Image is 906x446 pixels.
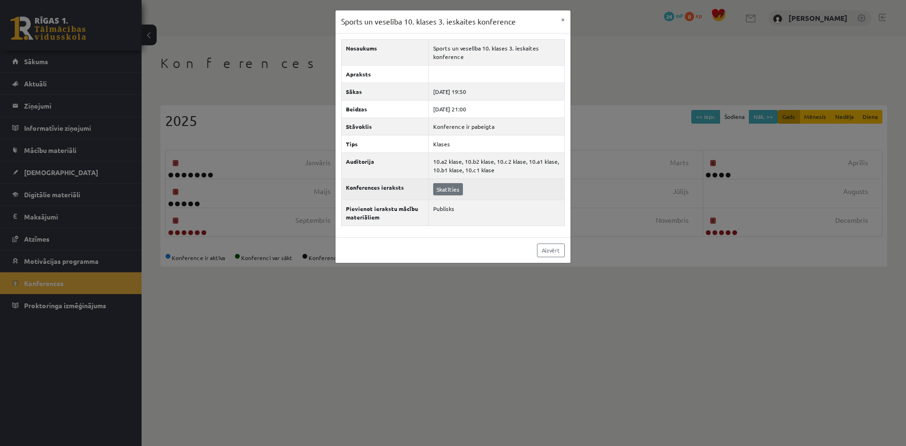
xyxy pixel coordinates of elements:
[342,39,429,65] th: Nosaukums
[555,10,570,28] button: ×
[342,83,429,100] th: Sākas
[429,39,565,65] td: Sports un veselība 10. klases 3. ieskaites konference
[429,100,565,118] td: [DATE] 21:00
[342,152,429,178] th: Auditorija
[342,200,429,226] th: Pievienot ierakstu mācību materiāliem
[342,100,429,118] th: Beidzas
[433,183,463,195] a: Skatīties
[429,83,565,100] td: [DATE] 19:50
[429,200,565,226] td: Publisks
[341,16,516,27] h3: Sports un veselība 10. klases 3. ieskaites konference
[537,244,565,257] a: Aizvērt
[429,135,565,152] td: Klases
[429,152,565,178] td: 10.a2 klase, 10.b2 klase, 10.c2 klase, 10.a1 klase, 10.b1 klase, 10.c1 klase
[342,135,429,152] th: Tips
[342,65,429,83] th: Apraksts
[342,178,429,200] th: Konferences ieraksts
[342,118,429,135] th: Stāvoklis
[429,118,565,135] td: Konference ir pabeigta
